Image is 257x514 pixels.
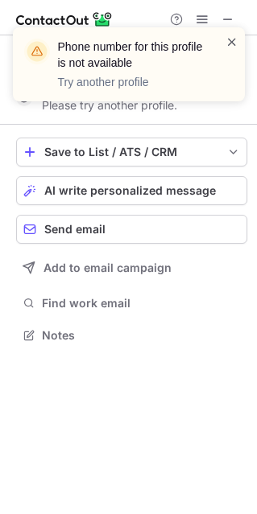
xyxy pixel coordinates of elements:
img: ContactOut v5.3.10 [16,10,113,29]
button: AI write personalized message [16,176,247,205]
span: Notes [42,328,241,343]
span: Send email [44,223,106,236]
button: Add to email campaign [16,253,247,282]
img: warning [24,39,50,64]
div: Save to List / ATS / CRM [44,146,219,158]
button: Find work email [16,292,247,315]
p: Try another profile [58,74,206,90]
button: save-profile-one-click [16,138,247,167]
span: Find work email [42,296,241,310]
span: AI write personalized message [44,184,216,197]
button: Send email [16,215,247,244]
button: Notes [16,324,247,347]
header: Phone number for this profile is not available [58,39,206,71]
span: Add to email campaign [44,261,172,274]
